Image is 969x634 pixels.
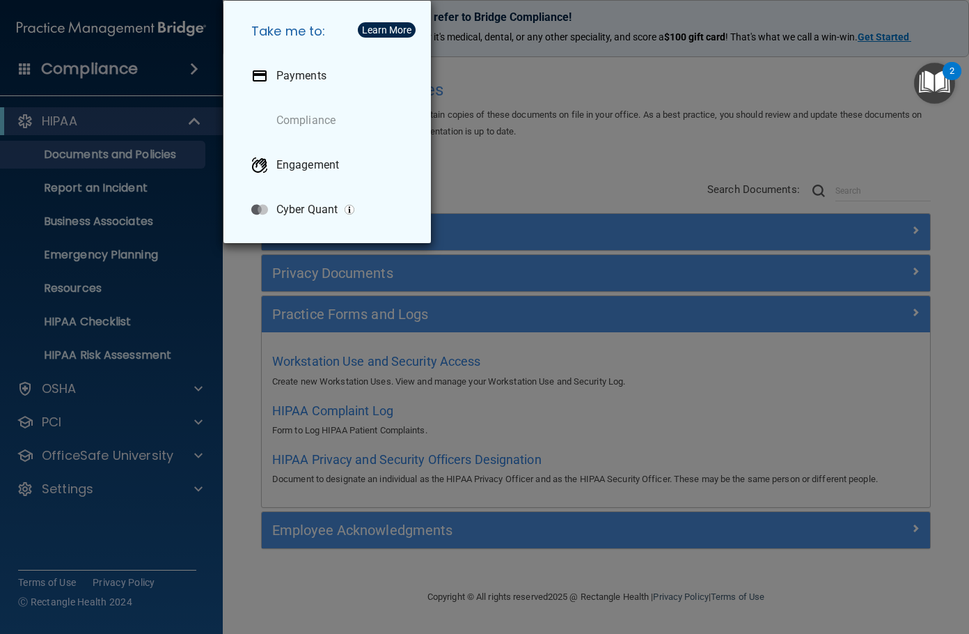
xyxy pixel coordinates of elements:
a: Cyber Quant [240,190,420,229]
a: Engagement [240,146,420,185]
a: Payments [240,56,420,95]
button: Open Resource Center, 2 new notifications [914,63,955,104]
div: Learn More [362,25,411,35]
a: Compliance [240,101,420,140]
button: Learn More [358,22,416,38]
div: 2 [950,71,954,89]
h5: Take me to: [240,12,420,51]
p: Payments [276,69,326,83]
p: Cyber Quant [276,203,338,217]
p: Engagement [276,158,339,172]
